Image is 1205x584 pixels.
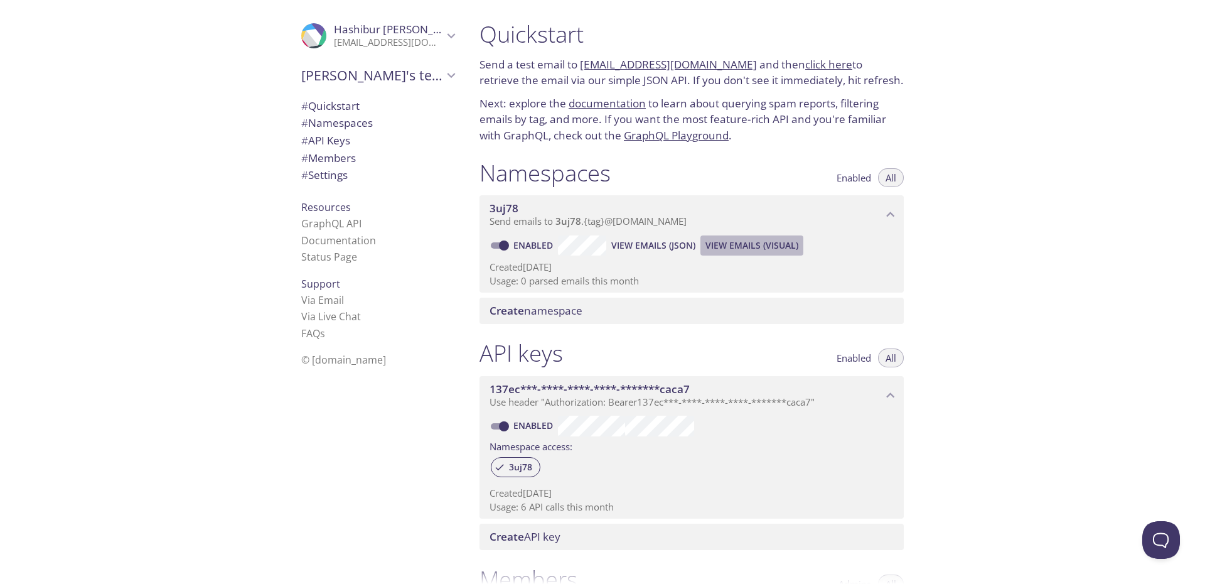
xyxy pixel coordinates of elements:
[301,133,350,148] span: API Keys
[301,234,376,247] a: Documentation
[301,151,308,165] span: #
[479,57,904,89] p: Send a test email to and then to retrieve the email via our simple JSON API. If you don't see it ...
[569,96,646,111] a: documentation
[301,293,344,307] a: Via Email
[334,36,443,49] p: [EMAIL_ADDRESS][DOMAIN_NAME]
[479,298,904,324] div: Create namespace
[490,303,524,318] span: Create
[291,15,464,57] div: Hashibur Rahman
[611,238,695,253] span: View Emails (JSON)
[291,149,464,167] div: Members
[490,529,560,544] span: API key
[491,457,540,477] div: 3uj78
[1142,521,1180,559] iframe: Help Scout Beacon - Open
[829,349,879,367] button: Enabled
[301,310,361,323] a: Via Live Chat
[301,353,386,367] span: © [DOMAIN_NAME]
[479,339,563,367] h1: API keys
[479,95,904,144] p: Next: explore the to learn about querying spam reports, filtering emails by tag, and more. If you...
[479,524,904,550] div: Create API Key
[301,250,357,264] a: Status Page
[291,166,464,184] div: Team Settings
[490,529,524,544] span: Create
[291,132,464,149] div: API Keys
[490,274,894,288] p: Usage: 0 parsed emails this month
[291,59,464,92] div: Hashibur's team
[301,67,443,84] span: [PERSON_NAME]'s team
[301,168,308,182] span: #
[301,116,373,130] span: Namespaces
[624,128,729,143] a: GraphQL Playground
[501,462,540,473] span: 3uj78
[580,57,757,72] a: [EMAIL_ADDRESS][DOMAIN_NAME]
[878,349,904,367] button: All
[490,201,518,215] span: 3uj78
[606,235,700,256] button: View Emails (JSON)
[301,327,325,340] a: FAQ
[490,500,894,514] p: Usage: 6 API calls this month
[490,215,687,227] span: Send emails to . {tag} @[DOMAIN_NAME]
[301,99,360,113] span: Quickstart
[805,57,852,72] a: click here
[301,116,308,130] span: #
[555,215,581,227] span: 3uj78
[301,168,348,182] span: Settings
[829,168,879,187] button: Enabled
[301,277,340,291] span: Support
[301,200,351,214] span: Resources
[334,22,468,36] span: Hashibur [PERSON_NAME]
[479,159,611,187] h1: Namespaces
[479,195,904,234] div: 3uj78 namespace
[301,151,356,165] span: Members
[291,114,464,132] div: Namespaces
[301,133,308,148] span: #
[700,235,803,256] button: View Emails (Visual)
[511,239,558,251] a: Enabled
[490,261,894,274] p: Created [DATE]
[878,168,904,187] button: All
[479,20,904,48] h1: Quickstart
[301,217,361,230] a: GraphQL API
[705,238,798,253] span: View Emails (Visual)
[511,419,558,431] a: Enabled
[291,97,464,115] div: Quickstart
[490,303,582,318] span: namespace
[490,436,572,455] label: Namespace access:
[490,487,894,500] p: Created [DATE]
[320,327,325,340] span: s
[301,99,308,113] span: #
